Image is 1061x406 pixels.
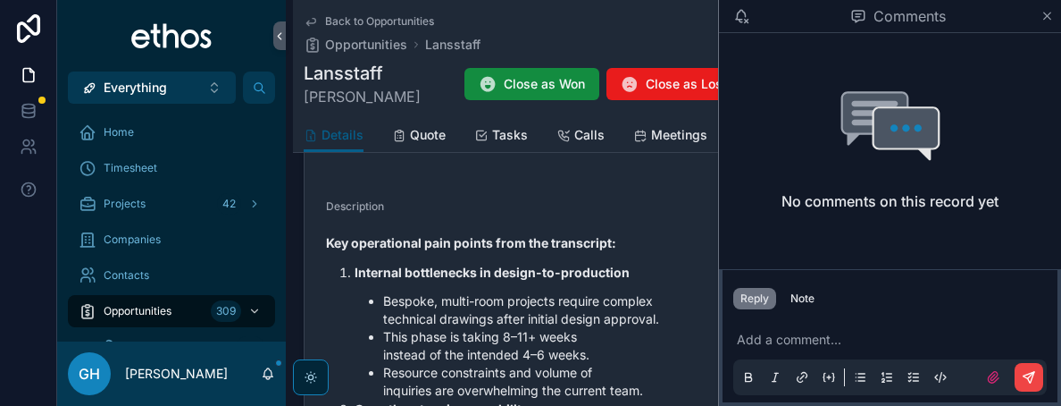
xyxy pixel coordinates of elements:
div: 309 [211,300,241,322]
button: Note [783,288,822,309]
span: Meetings [651,126,707,144]
span: Close as Lost [646,75,727,93]
a: My Opportunities194 [89,331,275,363]
a: Tasks [474,119,528,155]
span: Projects [104,197,146,211]
a: Opportunities309 [68,295,275,327]
span: Home [104,125,134,140]
a: Opportunities [304,36,407,54]
h1: Lansstaff [304,61,421,86]
span: [PERSON_NAME] [304,86,421,107]
a: Back to Opportunities [304,14,434,29]
div: Note [790,292,815,306]
span: Companies [104,233,161,247]
img: App logo [130,21,213,50]
a: Meetings [633,119,707,155]
span: Comments [873,5,946,27]
span: Everything [104,79,167,97]
h2: No comments on this record yet [781,190,998,212]
a: Lansstaff [425,36,480,54]
span: Close as Won [504,75,585,93]
span: My Opportunities [125,340,212,354]
button: Reply [733,288,776,309]
li: Bespoke, multi-room projects require complex technical drawings after initial design approval. [383,292,767,328]
a: Quote [392,119,446,155]
span: Tasks [492,126,528,144]
a: Companies [68,224,275,256]
button: Close as Lost [606,68,741,100]
strong: Internal bottlenecks in design-to-production [355,265,630,280]
span: Back to Opportunities [325,14,434,29]
a: Home [68,116,275,148]
a: Details [304,119,363,153]
button: Select Button [68,72,236,104]
strong: Key operational pain points from the transcript: [326,235,616,250]
a: Timesheet [68,152,275,184]
span: Contacts [104,268,149,283]
div: 194 [236,336,264,358]
span: Description [326,199,384,213]
span: Timesheet [104,161,157,175]
div: scrollable content [57,104,286,342]
div: 42 [217,193,241,215]
span: Opportunities [325,36,407,54]
li: Resource constraints and volume of inquiries are overwhelming the current team. [383,364,767,400]
a: Projects42 [68,188,275,220]
span: Opportunities [104,304,171,318]
span: GH [79,363,100,385]
li: This phase is taking 8–11+ weeks instead of the intended 4–6 weeks. [383,328,767,364]
a: Contacts [68,259,275,292]
a: Calls [556,119,605,155]
span: Details [322,126,363,144]
span: Quote [410,126,446,144]
span: Calls [574,126,605,144]
p: [PERSON_NAME] [125,365,228,383]
button: Close as Won [464,68,599,100]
